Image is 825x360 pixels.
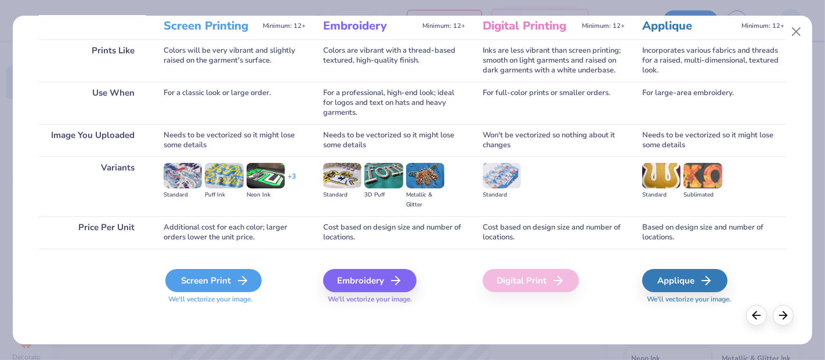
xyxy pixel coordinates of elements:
h3: Screen Printing [164,19,258,34]
button: Close [785,21,807,43]
div: Inks are less vibrant than screen printing; smooth on light garments and raised on dark garments ... [483,39,625,82]
div: Won't be vectorized so nothing about it changes [483,124,625,157]
span: Minimum: 12+ [263,22,306,30]
img: Standard [323,163,361,188]
div: Screen Print [165,269,262,292]
div: Sublimated [683,190,722,200]
img: 3D Puff [364,163,403,188]
img: Standard [164,163,202,188]
div: Needs to be vectorized so it might lose some details [323,124,465,157]
div: Applique [642,269,728,292]
div: Standard [164,190,202,200]
div: For a professional, high-end look; ideal for logos and text on hats and heavy garments. [323,82,465,124]
div: Needs to be vectorized so it might lose some details [642,124,784,157]
div: Price Per Unit [39,216,146,249]
div: Neon Ink [247,190,285,200]
div: Image You Uploaded [39,124,146,157]
span: We'll vectorize your image. [642,294,784,304]
img: Sublimated [683,163,722,188]
div: Colors are vibrant with a thread-based textured, high-quality finish. [323,39,465,82]
div: Standard [323,190,361,200]
h3: Applique [642,19,737,34]
div: Cost based on design size and number of locations. [483,216,625,249]
div: For full-color prints or smaller orders. [483,82,625,124]
div: Standard [642,190,681,200]
div: Incorporates various fabrics and threads for a raised, multi-dimensional, textured look. [642,39,784,82]
div: Metallic & Glitter [406,190,444,210]
span: Minimum: 12+ [741,22,784,30]
div: Standard [483,190,521,200]
img: Neon Ink [247,163,285,188]
span: Minimum: 12+ [422,22,465,30]
h3: Embroidery [323,19,418,34]
img: Standard [642,163,681,188]
div: 3D Puff [364,190,403,200]
div: Digital Print [483,269,579,292]
span: We'll vectorize your image. [323,294,465,304]
div: Needs to be vectorized so it might lose some details [164,124,306,157]
span: Minimum: 12+ [582,22,625,30]
h3: Digital Printing [483,19,577,34]
div: Based on design size and number of locations. [642,216,784,249]
div: Cost based on design size and number of locations. [323,216,465,249]
div: Prints Like [39,39,146,82]
div: For large-area embroidery. [642,82,784,124]
div: Use When [39,82,146,124]
img: Puff Ink [205,163,243,188]
div: + 3 [288,172,296,191]
div: Variants [39,157,146,216]
div: Additional cost for each color; larger orders lower the unit price. [164,216,306,249]
img: Metallic & Glitter [406,163,444,188]
div: Puff Ink [205,190,243,200]
img: Standard [483,163,521,188]
span: We'll vectorize your image. [164,294,306,304]
div: For a classic look or large order. [164,82,306,124]
div: Colors will be very vibrant and slightly raised on the garment's surface. [164,39,306,82]
div: Embroidery [323,269,417,292]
